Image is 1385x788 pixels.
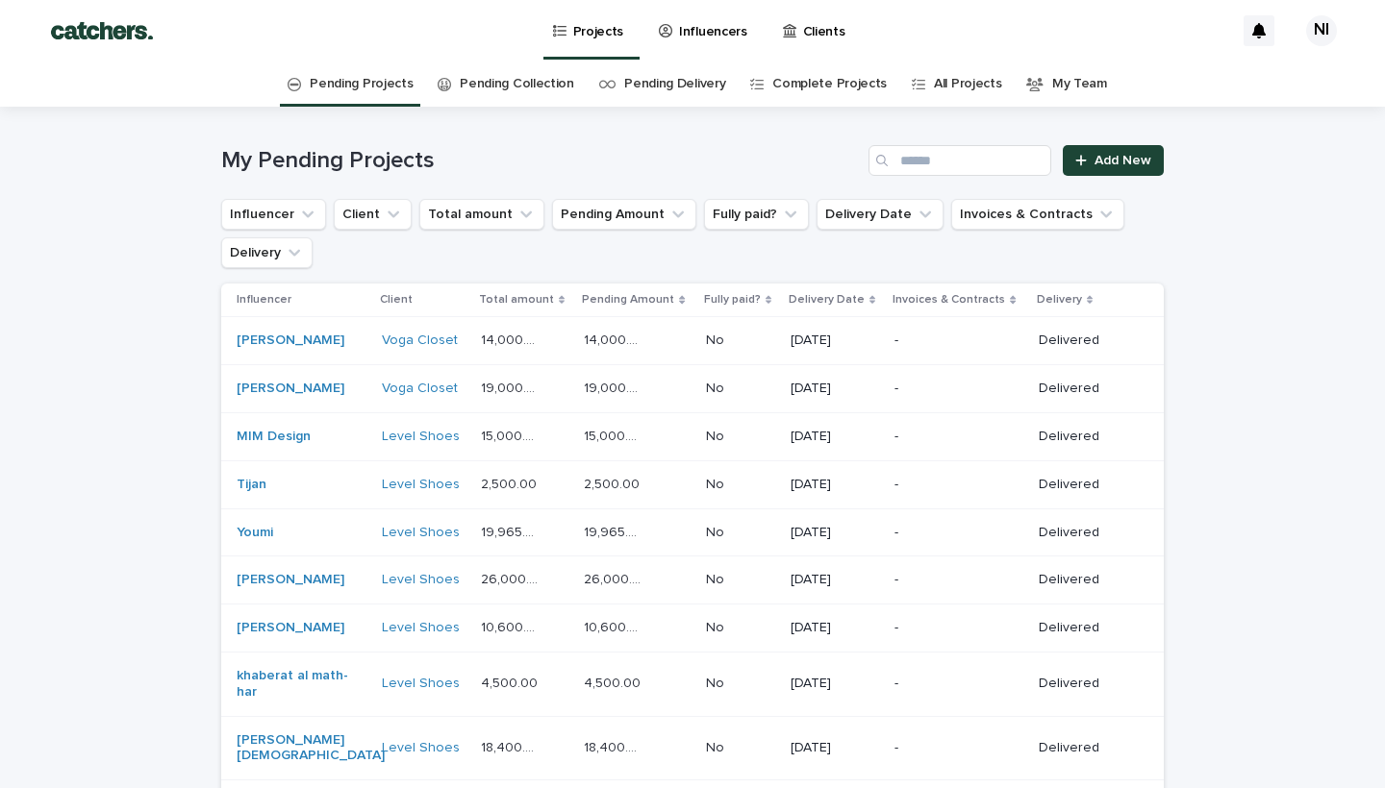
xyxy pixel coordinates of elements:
[334,199,412,230] button: Client
[1095,154,1151,167] span: Add New
[894,620,1015,636] p: -
[706,616,728,636] p: No
[791,381,880,397] p: [DATE]
[791,525,880,541] p: [DATE]
[817,199,944,230] button: Delivery Date
[1039,381,1133,397] p: Delivered
[584,521,648,541] p: 19,965.00
[481,473,541,493] p: 2,500.00
[1306,15,1337,46] div: NI
[791,477,880,493] p: [DATE]
[584,473,643,493] p: 2,500.00
[1039,332,1133,349] p: Delivered
[894,740,1015,756] p: -
[221,604,1164,653] tr: [PERSON_NAME] Level Shoes 10,600.0010,600.00 10,600.0010,600.00 NoNo [DATE]-Delivered
[237,381,344,397] a: [PERSON_NAME]
[481,521,545,541] p: 19,965.00
[479,289,554,310] p: Total amount
[791,429,880,445] p: [DATE]
[1063,145,1164,176] a: Add New
[772,62,887,107] a: Complete Projects
[237,620,344,636] a: [PERSON_NAME]
[791,572,880,588] p: [DATE]
[894,381,1015,397] p: -
[789,289,865,310] p: Delivery Date
[382,620,460,636] a: Level Shoes
[706,672,728,692] p: No
[704,289,761,310] p: Fully paid?
[894,332,1015,349] p: -
[221,460,1164,508] tr: Tijan Level Shoes 2,500.002,500.00 2,500.002,500.00 NoNo [DATE]-Delivered
[894,429,1015,445] p: -
[221,556,1164,604] tr: [PERSON_NAME] Level Shoes 26,000.0026,000.00 26,000.0026,000.00 NoNo [DATE]-Delivered
[1039,740,1133,756] p: Delivered
[1052,62,1107,107] a: My Team
[481,329,545,349] p: 14,000.00
[894,477,1015,493] p: -
[584,425,648,445] p: 15,000.00
[1039,429,1133,445] p: Delivered
[584,736,648,756] p: 18,400.00
[382,525,460,541] a: Level Shoes
[481,568,545,588] p: 26,000.00
[624,62,725,107] a: Pending Delivery
[237,732,385,765] a: [PERSON_NAME][DEMOGRAPHIC_DATA]
[237,525,273,541] a: Youmi
[951,199,1124,230] button: Invoices & Contracts
[460,62,573,107] a: Pending Collection
[481,425,545,445] p: 15,000.00
[382,332,458,349] a: Voga Closet
[894,572,1015,588] p: -
[382,572,460,588] a: Level Shoes
[38,12,165,50] img: BTdGiKtkTjWbRbtFPD8W
[706,377,728,397] p: No
[934,62,1001,107] a: All Projects
[552,199,696,230] button: Pending Amount
[706,473,728,493] p: No
[221,199,326,230] button: Influencer
[237,429,311,445] a: MIM Design
[481,672,541,692] p: 4,500.00
[706,425,728,445] p: No
[582,289,674,310] p: Pending Amount
[894,525,1015,541] p: -
[237,289,291,310] p: Influencer
[237,668,357,701] a: khaberat al math-har
[584,329,648,349] p: 14,000.00
[791,332,880,349] p: [DATE]
[1037,289,1082,310] p: Delivery
[419,199,544,230] button: Total amount
[221,412,1164,460] tr: MIM Design Level Shoes 15,000.0015,000.00 15,000.0015,000.00 NoNo [DATE]-Delivered
[894,676,1015,692] p: -
[1039,525,1133,541] p: Delivered
[706,329,728,349] p: No
[221,652,1164,716] tr: khaberat al math-har Level Shoes 4,500.004,500.00 4,500.004,500.00 NoNo [DATE]-Delivered
[1039,477,1133,493] p: Delivered
[1039,620,1133,636] p: Delivered
[706,521,728,541] p: No
[706,736,728,756] p: No
[791,676,880,692] p: [DATE]
[869,145,1051,176] input: Search
[584,568,648,588] p: 26,000.00
[706,568,728,588] p: No
[1039,572,1133,588] p: Delivered
[481,736,545,756] p: 18,400.00
[237,572,344,588] a: [PERSON_NAME]
[221,508,1164,556] tr: Youmi Level Shoes 19,965.0019,965.00 19,965.0019,965.00 NoNo [DATE]-Delivered
[481,377,545,397] p: 19,000.00
[221,365,1164,413] tr: [PERSON_NAME] Voga Closet 19,000.0019,000.00 19,000.0019,000.00 NoNo [DATE]-Delivered
[791,740,880,756] p: [DATE]
[382,477,460,493] a: Level Shoes
[380,289,413,310] p: Client
[221,716,1164,780] tr: [PERSON_NAME][DEMOGRAPHIC_DATA] Level Shoes 18,400.0018,400.00 18,400.0018,400.00 NoNo [DATE]-Del...
[221,237,313,268] button: Delivery
[237,332,344,349] a: [PERSON_NAME]
[1039,676,1133,692] p: Delivered
[584,672,644,692] p: 4,500.00
[237,477,266,493] a: Tijan
[893,289,1005,310] p: Invoices & Contracts
[382,676,460,692] a: Level Shoes
[310,62,413,107] a: Pending Projects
